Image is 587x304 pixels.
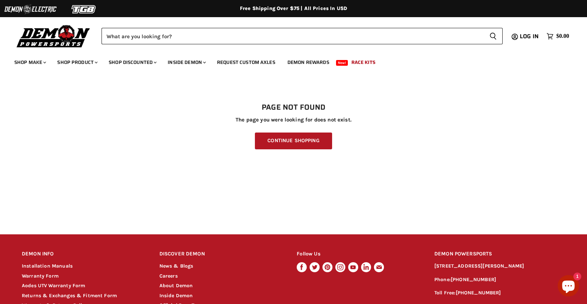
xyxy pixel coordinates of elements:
a: Demon Rewards [282,55,335,70]
a: [PHONE_NUMBER] [456,290,501,296]
h2: DEMON POWERSPORTS [434,246,565,263]
form: Product [102,28,503,44]
a: [PHONE_NUMBER] [451,276,496,283]
a: Aodes UTV Warranty Form [22,283,85,289]
h2: DISCOVER DEMON [159,246,283,263]
a: Log in [517,33,543,40]
h1: Page not found [22,103,565,112]
button: Search [484,28,503,44]
p: Toll Free: [434,289,565,297]
img: Demon Powersports [14,23,93,49]
p: Phone: [434,276,565,284]
span: $0.00 [556,33,569,40]
div: Free Shipping Over $75 | All Prices In USD [8,5,579,12]
a: Shop Product [52,55,102,70]
ul: Main menu [9,52,567,70]
img: TGB Logo 2 [57,3,111,16]
p: The page you were looking for does not exist. [22,117,565,123]
a: Shop Make [9,55,50,70]
p: [STREET_ADDRESS][PERSON_NAME] [434,262,565,270]
a: Inside Demon [162,55,210,70]
h2: DEMON INFO [22,246,146,263]
a: Warranty Form [22,273,59,279]
a: Installation Manuals [22,263,73,269]
img: Demon Electric Logo 2 [4,3,57,16]
a: Careers [159,273,178,279]
a: Returns & Exchanges & Fitment Form [22,293,117,299]
a: Inside Demon [159,293,193,299]
a: Shop Discounted [103,55,161,70]
input: Search [102,28,484,44]
inbox-online-store-chat: Shopify online store chat [556,275,581,298]
a: Race Kits [346,55,381,70]
a: $0.00 [543,31,573,41]
span: New! [336,60,348,66]
a: News & Blogs [159,263,193,269]
a: Request Custom Axles [212,55,281,70]
span: Log in [520,32,539,41]
h2: Follow Us [297,246,421,263]
a: About Demon [159,283,193,289]
a: Continue Shopping [255,133,332,149]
